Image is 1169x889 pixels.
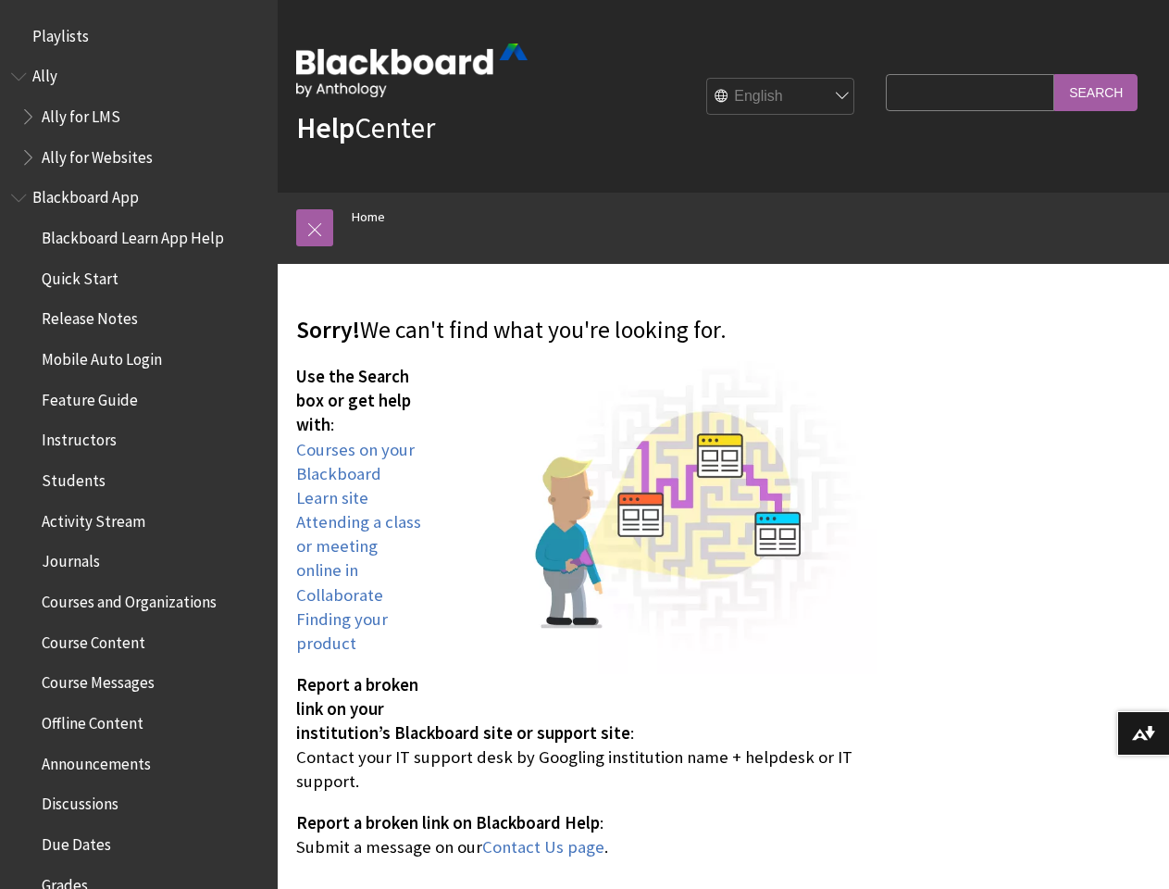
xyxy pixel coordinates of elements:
span: Instructors [42,425,117,450]
select: Site Language Selector [707,79,855,116]
span: Sorry! [296,315,360,344]
span: Course Messages [42,668,155,693]
span: Journals [42,546,100,571]
span: Ally [32,61,57,86]
strong: Help [296,109,354,146]
span: Report a broken link on Blackboard Help [296,812,600,833]
span: Release Notes [42,304,138,329]
span: Activity Stream [42,506,145,531]
span: Use the Search box or get help with [296,366,411,435]
a: Attending a class or meeting online in Collaborate [296,511,421,607]
a: Finding your product [296,608,388,655]
p: : [296,365,877,656]
span: Playlists [32,20,89,45]
span: Quick Start [42,263,118,288]
span: Blackboard App [32,182,139,207]
a: Contact Us page [482,836,604,858]
span: Due Dates [42,829,111,854]
img: Blackboard by Anthology [296,44,528,97]
span: Offline Content [42,707,143,732]
p: : Contact your IT support desk by Googling institution name + helpdesk or IT support. [296,673,877,795]
a: Home [352,206,385,229]
p: We can't find what you're looking for. [296,314,877,347]
nav: Book outline for Playlists [11,20,267,52]
span: Blackboard Learn App Help [42,222,224,247]
span: Report a broken link on your institution’s Blackboard site or support site [296,674,630,744]
a: Courses on your Blackboard Learn site [296,439,415,509]
a: HelpCenter [296,109,435,146]
span: Feature Guide [42,384,138,409]
span: Ally for LMS [42,101,120,126]
span: Mobile Auto Login [42,344,162,369]
nav: Book outline for Anthology Ally Help [11,61,267,173]
p: : Submit a message on our . [296,811,877,859]
span: Students [42,465,106,490]
span: Course Content [42,627,145,652]
input: Search [1054,74,1138,110]
span: Discussions [42,788,118,813]
span: Announcements [42,748,151,773]
span: Ally for Websites [42,142,153,167]
span: Courses and Organizations [42,586,217,611]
